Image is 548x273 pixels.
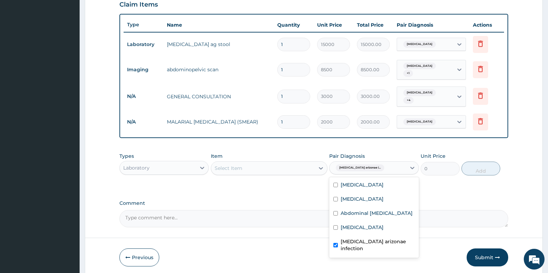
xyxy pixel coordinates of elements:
[274,18,314,32] th: Quantity
[461,162,500,175] button: Add
[469,18,504,32] th: Actions
[211,153,223,160] label: Item
[341,195,384,202] label: [MEDICAL_DATA]
[467,248,508,266] button: Submit
[123,164,150,171] div: Laboratory
[329,153,365,160] label: Pair Diagnosis
[13,35,28,52] img: d_794563401_company_1708531726252_794563401
[314,18,353,32] th: Unit Price
[124,116,163,128] td: N/A
[341,210,413,217] label: Abdominal [MEDICAL_DATA]
[215,165,242,172] div: Select Item
[393,18,469,32] th: Pair Diagnosis
[40,87,96,157] span: We're online!
[403,41,436,48] span: [MEDICAL_DATA]
[163,63,274,76] td: abdominopelvic scan
[124,63,163,76] td: Imaging
[124,38,163,51] td: Laboratory
[114,3,130,20] div: Minimize live chat window
[403,89,436,96] span: [MEDICAL_DATA]
[119,153,134,159] label: Types
[124,90,163,103] td: N/A
[163,115,274,129] td: MALARIAL [MEDICAL_DATA] (SMEAR)
[353,18,393,32] th: Total Price
[3,189,132,213] textarea: Type your message and hit 'Enter'
[163,90,274,103] td: GENERAL CONSULTATION
[119,200,508,206] label: Comment
[341,224,384,231] label: [MEDICAL_DATA]
[163,18,274,32] th: Name
[421,153,446,160] label: Unit Price
[403,63,436,70] span: [MEDICAL_DATA]
[341,238,414,252] label: [MEDICAL_DATA] arizonae infection
[341,181,384,188] label: [MEDICAL_DATA]
[36,39,116,48] div: Chat with us now
[163,37,274,51] td: [MEDICAL_DATA] ag stool
[124,18,163,31] th: Type
[119,1,158,9] h3: Claim Items
[403,70,413,77] span: + 1
[403,118,436,125] span: [MEDICAL_DATA]
[336,164,384,171] span: [MEDICAL_DATA] arizonae i...
[119,248,159,266] button: Previous
[403,97,414,104] span: + 4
